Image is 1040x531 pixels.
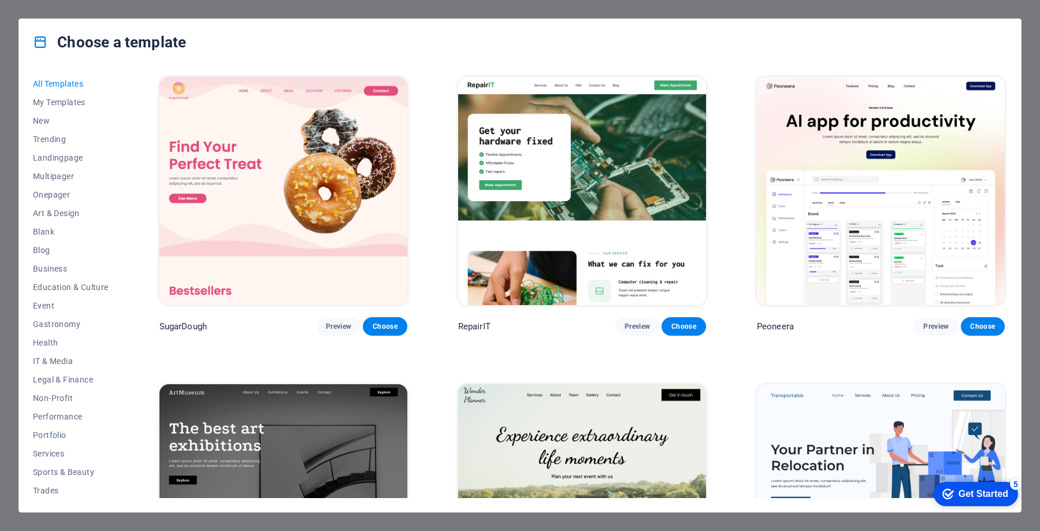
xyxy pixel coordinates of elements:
[615,317,659,336] button: Preview
[33,222,109,241] button: Blank
[33,320,109,329] span: Gastronomy
[961,317,1005,336] button: Choose
[33,444,109,463] button: Services
[33,130,109,148] button: Trending
[33,264,109,273] span: Business
[372,322,398,331] span: Choose
[159,77,407,305] img: SugarDough
[33,357,109,366] span: IT & Media
[757,321,794,332] p: Peoneera
[326,322,351,331] span: Preview
[33,283,109,292] span: Education & Culture
[33,301,109,310] span: Event
[671,322,696,331] span: Choose
[662,317,705,336] button: Choose
[33,338,109,347] span: Health
[33,112,109,130] button: New
[317,317,361,336] button: Preview
[33,296,109,315] button: Event
[33,190,109,199] span: Onepager
[458,77,706,305] img: RepairIT
[33,278,109,296] button: Education & Culture
[33,209,109,218] span: Art & Design
[33,463,109,481] button: Sports & Beauty
[33,172,109,181] span: Multipager
[33,153,109,162] span: Landingpage
[33,370,109,389] button: Legal & Finance
[33,430,109,440] span: Portfolio
[363,317,407,336] button: Choose
[9,6,94,30] div: Get Started 5 items remaining, 0% complete
[757,77,1005,305] img: Peoneera
[33,333,109,352] button: Health
[33,375,109,384] span: Legal & Finance
[33,407,109,426] button: Performance
[33,79,109,88] span: All Templates
[625,322,650,331] span: Preview
[33,426,109,444] button: Portfolio
[970,322,996,331] span: Choose
[159,321,207,332] p: SugarDough
[33,75,109,93] button: All Templates
[33,467,109,477] span: Sports & Beauty
[33,33,186,51] h4: Choose a template
[33,93,109,112] button: My Templates
[458,321,491,332] p: RepairIT
[33,167,109,185] button: Multipager
[33,185,109,204] button: Onepager
[33,393,109,403] span: Non-Profit
[33,486,109,495] span: Trades
[33,352,109,370] button: IT & Media
[33,259,109,278] button: Business
[33,116,109,125] span: New
[33,449,109,458] span: Services
[33,389,109,407] button: Non-Profit
[34,13,84,23] div: Get Started
[33,204,109,222] button: Art & Design
[86,2,97,14] div: 5
[33,241,109,259] button: Blog
[33,227,109,236] span: Blank
[33,148,109,167] button: Landingpage
[33,135,109,144] span: Trending
[33,481,109,500] button: Trades
[33,412,109,421] span: Performance
[33,246,109,255] span: Blog
[33,315,109,333] button: Gastronomy
[914,317,958,336] button: Preview
[33,98,109,107] span: My Templates
[923,322,949,331] span: Preview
